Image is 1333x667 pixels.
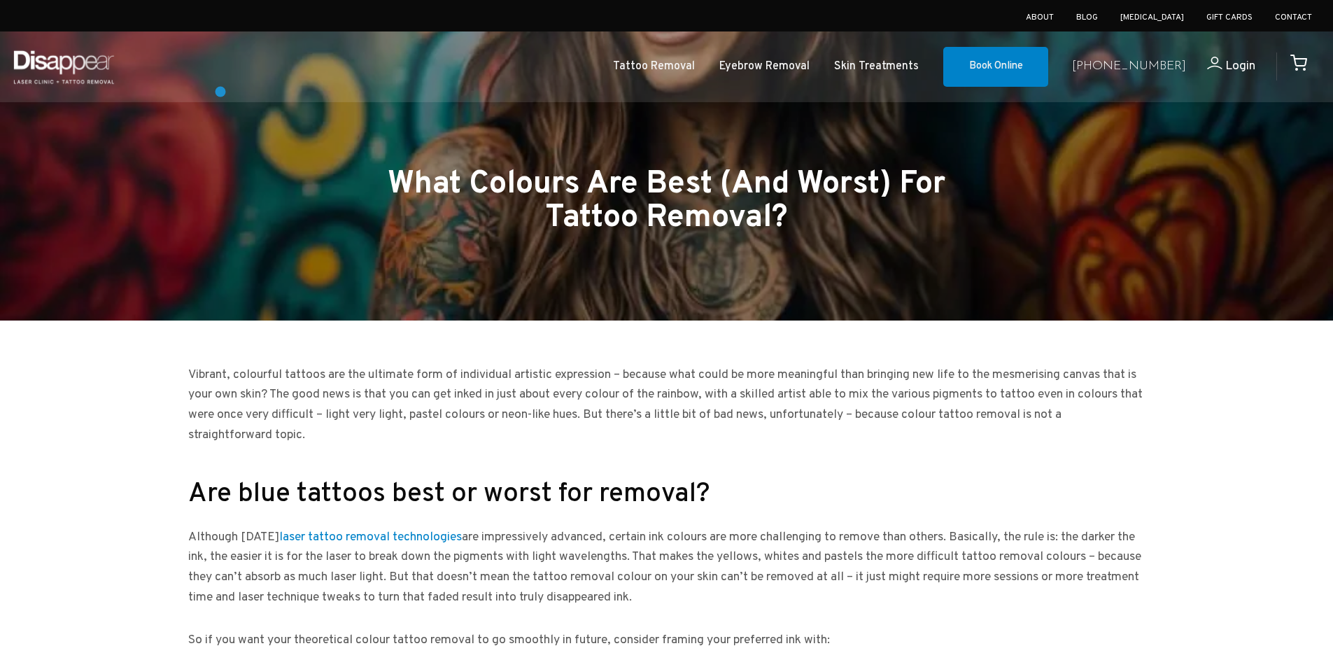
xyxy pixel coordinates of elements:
[1275,12,1312,23] a: Contact
[1072,57,1186,77] a: [PHONE_NUMBER]
[1076,12,1098,23] a: Blog
[1186,57,1255,77] a: Login
[363,168,971,235] h1: What Colours Are Best (And Worst) For Tattoo Removal?
[188,631,1145,651] p: So if you want your theoretical colour tattoo removal to go smoothly in future, consider framing ...
[1225,58,1255,74] span: Login
[10,42,117,92] img: Disappear - Laser Clinic and Tattoo Removal Services in Sydney, Australia
[834,57,919,77] a: Skin Treatments
[188,365,1145,446] p: Vibrant, colourful tattoos are the ultimate form of individual artistic expression – because what...
[188,480,1145,510] h2: Are blue tattoos best or worst for removal?
[1120,12,1184,23] a: [MEDICAL_DATA]
[1206,12,1253,23] a: Gift Cards
[188,528,1145,608] p: Although [DATE] are impressively advanced, certain ink colours are more challenging to remove tha...
[613,57,695,77] a: Tattoo Removal
[943,47,1048,87] a: Book Online
[719,57,810,77] a: Eyebrow Removal
[279,529,462,545] a: laser tattoo removal technologies
[1026,12,1054,23] a: About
